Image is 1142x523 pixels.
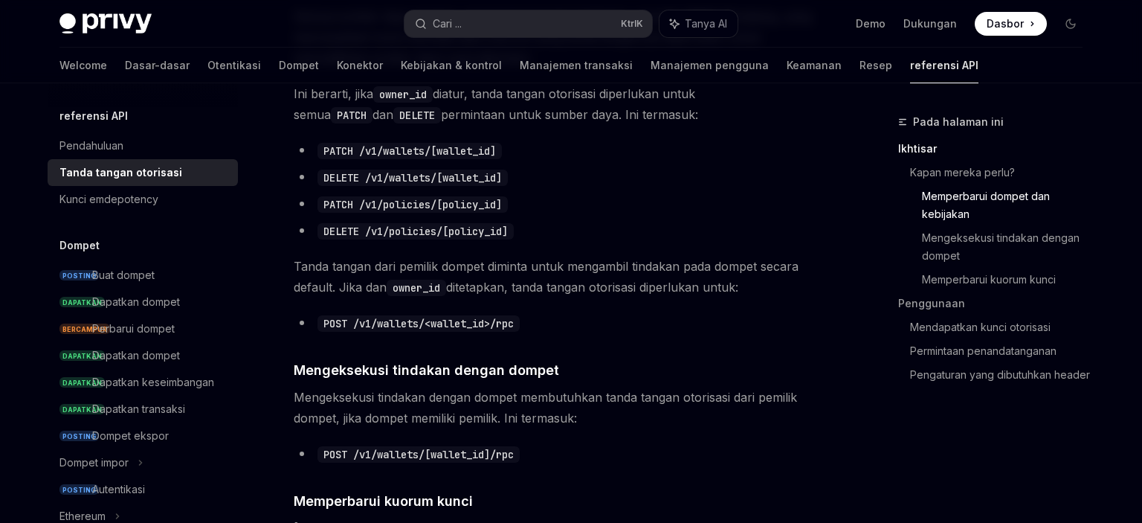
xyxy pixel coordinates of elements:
[910,363,1094,387] a: Pengaturan yang dibutuhkan header
[922,226,1094,268] a: Mengeksekusi tindakan dengan dompet
[207,48,261,83] a: Otentikasi
[48,132,238,159] a: Pendahuluan
[898,292,1094,315] a: Penggunaan
[48,315,238,342] a: BERCAMPURPerbarui dompet
[685,16,727,31] span: Tanya AI
[48,262,238,289] a: POSTINGBuat dompet
[294,256,830,298] span: Tanda tangan dari pemilik dompet diminta untuk mengambil tindakan pada dompet secara default. Jik...
[48,423,238,449] a: POSTINGDompet ekspor
[48,186,238,213] a: Kunci emdepotency
[975,12,1047,36] a: Dasbor
[1059,12,1083,36] button: Mode Gelap Belok
[48,396,238,423] a: DAPATKANDapatkan transaksi
[317,223,514,240] code: DELETE /v1/policies/[policy_id]
[92,481,145,498] div: Autentikasi
[59,48,107,83] a: Welcome
[520,48,633,83] a: Manajemen transaksi
[59,164,182,182] div: Tanda tangan otorisasi
[92,427,169,445] div: Dompet ekspor
[59,350,105,362] span: DAPATKAN
[317,196,508,213] code: PATCH /v1/policies/[policy_id]
[903,16,957,31] a: Dukungan
[856,16,885,31] a: Demo
[922,268,1094,292] a: Memperbarui kuorum kunci
[433,15,462,33] div: Cari ...
[59,377,105,388] span: DAPATKAN
[922,185,1094,226] a: Memperbarui dompet dan kebijakan
[317,446,520,463] code: POST /v1/wallets/[wallet_id]/rpc
[92,320,175,338] div: Perbarui dompet
[294,83,830,125] span: Ini berarti, jika diatur, tanda tangan otorisasi diperlukan untuk semua dan permintaan untuk sumb...
[48,289,238,315] a: DAPATKANDapatkan dompet
[651,48,769,83] a: Manajemen pengguna
[48,342,238,369] a: DAPATKANDapatkan dompet
[910,315,1094,339] a: Mendapatkan kunci otorisasi
[59,297,105,308] span: DAPATKAN
[279,48,319,83] a: Dompet
[48,369,238,396] a: DAPATKANDapatkan keseimbangan
[910,161,1094,185] a: Kapan mereka perlu?
[59,137,123,155] div: Pendahuluan
[787,48,842,83] a: Keamanan
[59,431,99,442] span: POSTING
[59,270,99,281] span: POSTING
[59,404,105,415] span: DAPATKAN
[317,315,520,332] code: POST /v1/wallets/<wallet_id>/rpc
[294,360,559,380] span: Mengeksekusi tindakan dengan dompet
[317,170,508,186] code: DELETE /v1/wallets/[wallet_id]
[92,347,180,365] div: Dapatkan dompet
[92,400,185,418] div: Dapatkan transaksi
[59,237,100,254] h5: Dompet
[59,454,129,472] div: Dompet impor
[59,324,110,335] span: BERCAMPUR
[859,48,892,83] a: Resep
[92,266,155,284] div: Buat dompet
[294,387,830,429] span: Mengeksekusi tindakan dengan dompet membutuhkan tanda tangan otorisasi dari pemilik dompet, jika ...
[92,293,180,311] div: Dapatkan dompet
[404,10,652,37] button: Cari ...KtrlK
[59,107,128,125] h5: referensi API
[913,113,1004,131] span: Pada halaman ini
[125,48,190,83] a: Dasar-dasar
[898,137,1094,161] a: Ikhtisar
[48,159,238,186] a: Tanda tangan otorisasi
[659,10,738,37] button: Tanya AI
[294,491,473,511] span: Memperbarui kuorum kunci
[401,48,502,83] a: Kebijakan & kontrol
[910,339,1094,363] a: Permintaan penandatanganan
[621,18,643,30] span: Ktrl K
[910,48,978,83] a: referensi API
[393,107,441,123] code: DELETE
[59,13,152,34] img: logo gelap
[59,484,99,495] span: POSTING
[92,373,214,391] div: Dapatkan keseimbangan
[48,476,238,503] a: POSTINGAutentikasi
[317,143,502,159] code: PATCH /v1/wallets/[wallet_id]
[331,107,372,123] code: PATCH
[987,16,1024,31] span: Dasbor
[59,190,158,208] div: Kunci emdepotency
[387,280,446,296] code: owner_id
[373,86,433,103] code: owner_id
[337,48,383,83] a: Konektor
